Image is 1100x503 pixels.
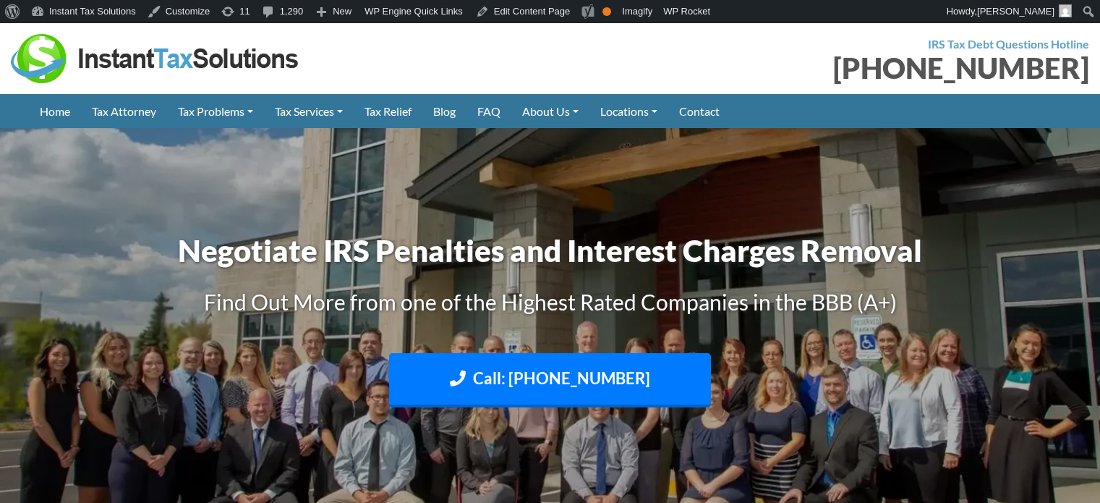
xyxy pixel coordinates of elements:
[561,54,1090,83] div: [PHONE_NUMBER]
[149,229,952,272] h1: Negotiate IRS Penalties and Interest Charges Removal
[389,353,711,407] a: Call: [PHONE_NUMBER]
[928,37,1089,51] strong: IRS Tax Debt Questions Hotline
[602,7,611,16] div: OK
[354,94,422,128] a: Tax Relief
[264,94,354,128] a: Tax Services
[81,94,167,128] a: Tax Attorney
[977,6,1054,17] span: [PERSON_NAME]
[668,94,730,128] a: Contact
[11,34,300,83] img: Instant Tax Solutions Logo
[167,94,264,128] a: Tax Problems
[589,94,668,128] a: Locations
[466,94,511,128] a: FAQ
[149,287,952,317] h3: Find Out More from one of the Highest Rated Companies in the BBB (A+)
[422,94,466,128] a: Blog
[511,94,589,128] a: About Us
[11,50,300,64] a: Instant Tax Solutions Logo
[29,94,81,128] a: Home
